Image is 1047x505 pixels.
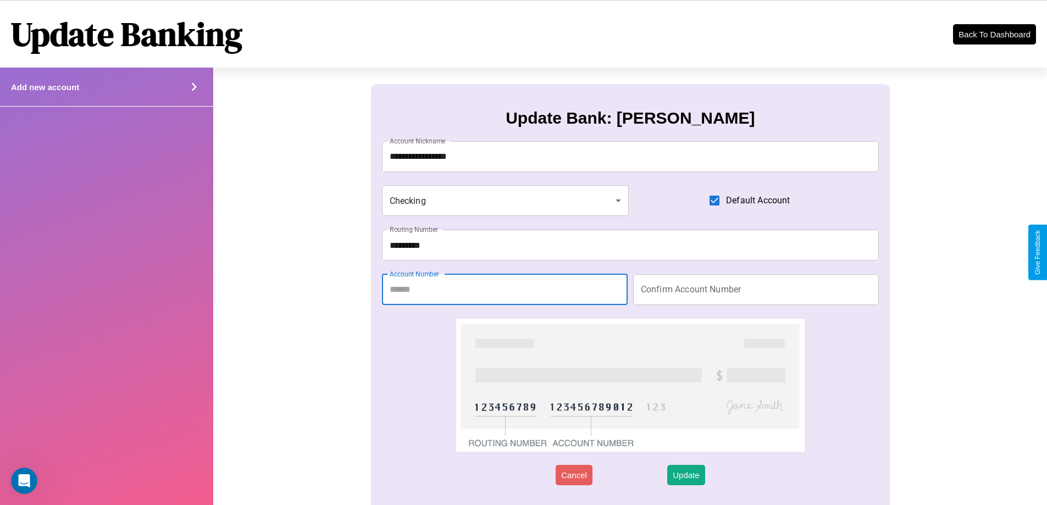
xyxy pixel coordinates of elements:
label: Account Number [390,269,439,279]
div: Give Feedback [1034,230,1042,275]
button: Back To Dashboard [953,24,1036,45]
label: Account Nickname [390,136,446,146]
label: Routing Number [390,225,438,234]
div: Checking [382,185,629,216]
h3: Update Bank: [PERSON_NAME] [506,109,755,127]
span: Default Account [726,194,790,207]
h1: Update Banking [11,12,242,57]
img: check [456,319,804,452]
h4: Add new account [11,82,79,92]
iframe: Intercom live chat [11,468,37,494]
button: Cancel [556,465,592,485]
button: Update [667,465,705,485]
